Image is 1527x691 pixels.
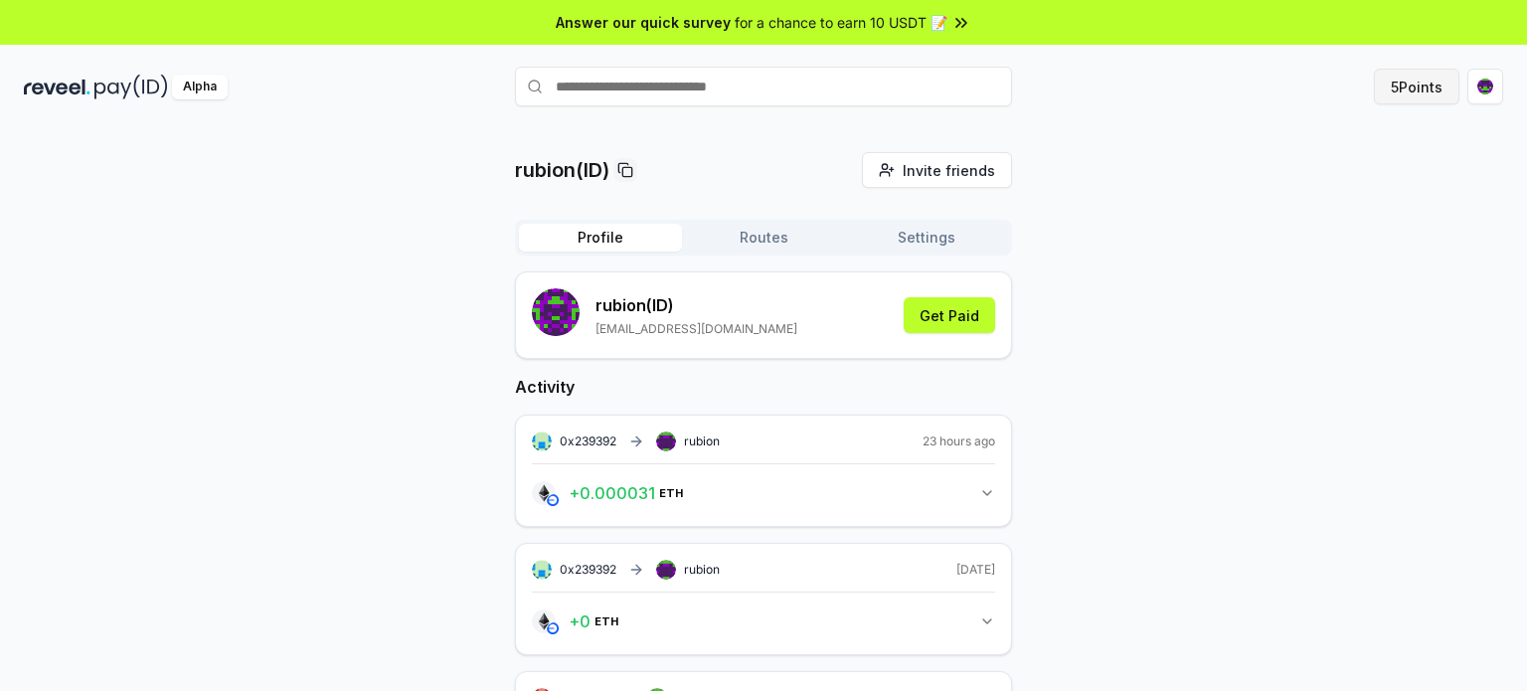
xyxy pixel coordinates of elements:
[595,321,797,337] p: [EMAIL_ADDRESS][DOMAIN_NAME]
[515,156,609,184] p: rubion(ID)
[682,224,845,252] button: Routes
[24,75,90,99] img: reveel_dark
[532,605,995,638] button: +0ETH
[845,224,1008,252] button: Settings
[556,12,731,33] span: Answer our quick survey
[684,562,720,578] span: rubion
[684,433,720,449] span: rubion
[172,75,228,99] div: Alpha
[923,433,995,449] span: 23 hours ago
[532,476,995,510] button: +0.000031ETH
[94,75,168,99] img: pay_id
[904,297,995,333] button: Get Paid
[735,12,947,33] span: for a chance to earn 10 USDT 📝
[515,375,1012,399] h2: Activity
[532,609,556,633] img: logo.png
[956,562,995,578] span: [DATE]
[547,494,559,506] img: base-network.png
[547,622,559,634] img: base-network.png
[519,224,682,252] button: Profile
[560,562,616,577] span: 0x239392
[595,293,797,317] p: rubion (ID)
[560,433,616,448] span: 0x239392
[862,152,1012,188] button: Invite friends
[903,160,995,181] span: Invite friends
[1374,69,1459,104] button: 5Points
[532,481,556,505] img: logo.png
